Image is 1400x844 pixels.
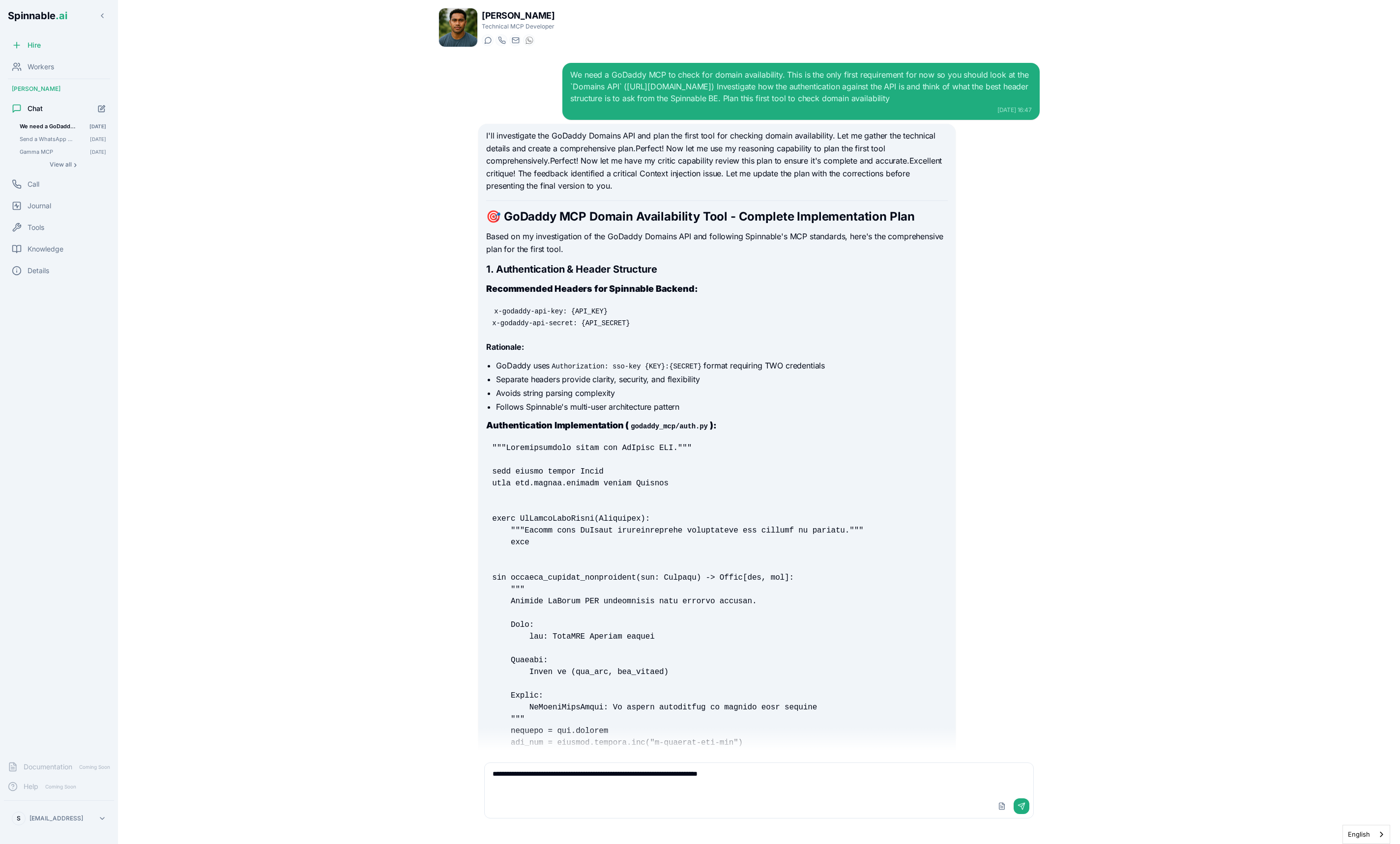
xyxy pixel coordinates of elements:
span: [DATE] [90,148,106,155]
span: Coming Soon [76,762,113,772]
span: View all [50,161,72,169]
span: Call [28,179,39,189]
button: WhatsApp [523,34,535,46]
code: godaddy_mcp/auth.py [629,422,710,431]
span: › [74,161,77,169]
span: Help [24,782,38,791]
strong: Authentication Implementation ( ): [486,420,716,430]
p: [EMAIL_ADDRESS] [29,815,83,822]
li: Follows Spinnable's multi-user architecture pattern [496,401,947,413]
p: Technical MCP Developer [482,23,554,30]
h2: 1. Authentication & Header Structure [486,262,947,276]
button: S[EMAIL_ADDRESS] [8,809,110,828]
div: [DATE] 16:47 [570,106,1031,114]
p: Based on my investigation of the GoDaddy Domains API and following Spinnable's MCP standards, her... [486,230,947,255]
code: x-godaddy-api-key: {API_KEY} x-godaddy-api-secret: {API_SECRET} [492,307,632,328]
span: Journal [28,201,51,211]
img: Liam Kim [439,8,477,47]
div: Language [1342,825,1390,844]
strong: Recommended Headers for Spinnable Backend: [486,283,698,294]
p: I'll investigate the GoDaddy Domains API and plan the first tool for checking domain availability... [486,130,947,193]
li: Avoids string parsing complexity [496,387,947,399]
button: Start a chat with Liam Kim [482,34,494,46]
span: Documentation [24,762,72,772]
li: GoDaddy uses format requiring TWO credentials [496,360,947,371]
span: Gamma MCP [20,148,76,155]
span: Hire [28,40,41,50]
span: [DATE] [90,136,106,142]
img: WhatsApp [525,36,533,44]
span: Coming Soon [42,782,79,791]
h1: 🎯 GoDaddy MCP Domain Availability Tool - Complete Implementation Plan [486,209,947,225]
span: [DATE] [89,123,106,130]
span: .ai [56,10,67,22]
div: [PERSON_NAME] [4,81,114,97]
span: Send a WhatsApp message to David at +351912264250 in Portuguese asking how his friend's wrist is.... [20,136,76,142]
code: Authorization: sso-key {KEY}:{SECRET} [550,362,703,371]
span: Chat [28,104,43,113]
div: We need a GoDaddy MCP to check for domain availability. This is the only first requirement for no... [570,69,1031,104]
h1: [PERSON_NAME] [482,9,554,23]
button: Send email to liam.kim@getspinnable.ai [509,34,521,46]
button: Start a call with Liam Kim [496,34,507,46]
span: S [17,815,21,822]
strong: Rationale: [486,342,524,352]
span: We need a GoDaddy MCP to check for domain availability. This is the only first requirement for no... [20,123,76,130]
span: Tools [28,223,44,232]
aside: Language selected: English [1342,825,1390,844]
li: Separate headers provide clarity, security, and flexibility [496,373,947,385]
span: Knowledge [28,244,63,254]
span: Details [28,266,49,276]
button: Start new chat [93,100,110,117]
button: Show all conversations [16,159,110,170]
span: Spinnable [8,10,67,22]
a: English [1343,825,1390,844]
span: Workers [28,62,54,72]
